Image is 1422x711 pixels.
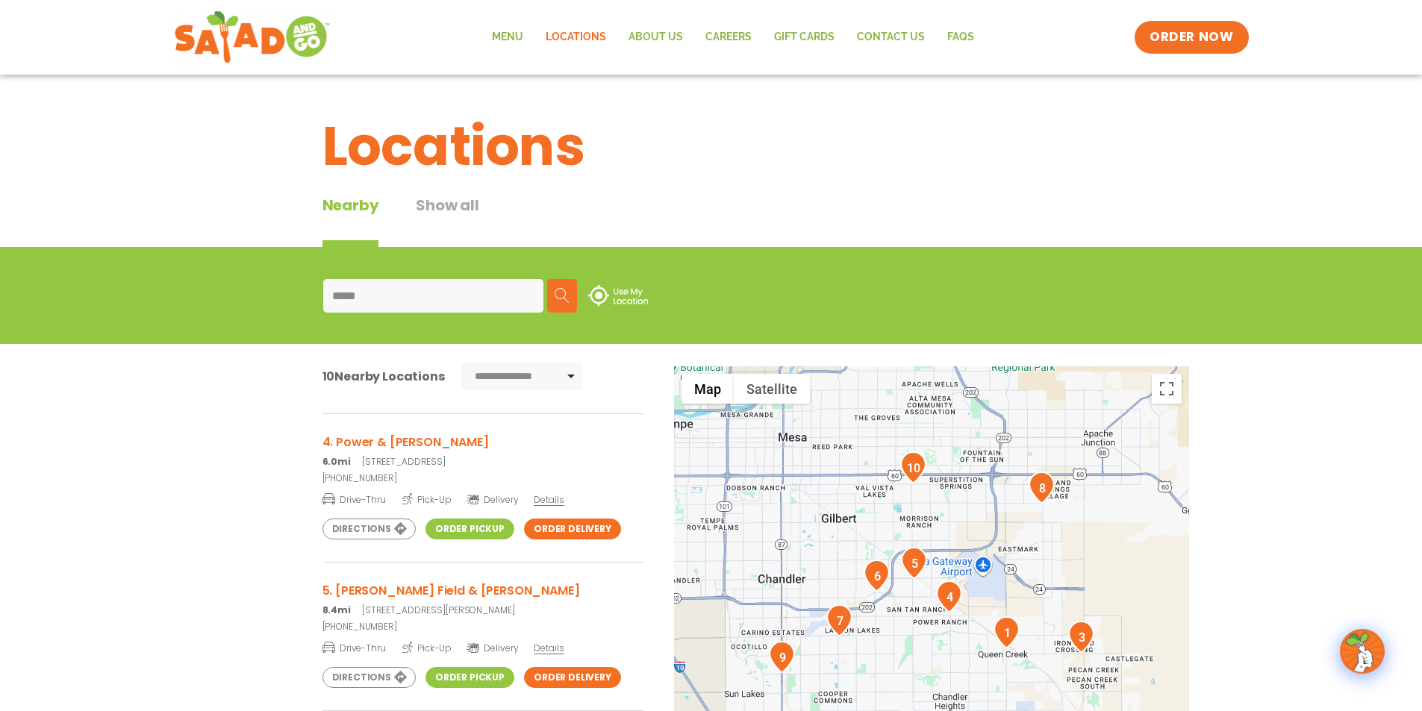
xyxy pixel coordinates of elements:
[1135,21,1248,54] a: ORDER NOW
[617,20,694,54] a: About Us
[322,433,643,469] a: 4. Power & [PERSON_NAME] 6.0mi[STREET_ADDRESS]
[322,194,379,247] div: Nearby
[322,106,1100,187] h1: Locations
[826,604,852,636] div: 7
[534,493,564,506] span: Details
[901,547,927,579] div: 5
[1152,374,1182,404] button: Toggle fullscreen view
[734,374,810,404] button: Show satellite imagery
[174,7,331,67] img: new-SAG-logo-768×292
[322,433,643,451] h3: 4. Power & [PERSON_NAME]
[322,604,351,616] strong: 8.4mi
[1029,472,1055,504] div: 8
[994,616,1020,648] div: 1
[534,642,564,654] span: Details
[322,519,416,539] a: Directions
[322,368,335,385] span: 10
[555,288,570,303] img: search.svg
[322,455,643,469] p: [STREET_ADDRESS]
[524,519,621,539] a: Order Delivery
[425,667,514,688] a: Order Pickup
[524,667,621,688] a: Order Delivery
[322,604,643,617] p: [STREET_ADDRESS][PERSON_NAME]
[322,367,445,386] div: Nearby Locations
[1341,630,1383,672] img: wpChatIcon
[322,581,643,617] a: 5. [PERSON_NAME] Field & [PERSON_NAME] 8.4mi[STREET_ADDRESS][PERSON_NAME]
[769,641,795,673] div: 9
[481,20,534,54] a: Menu
[425,519,514,539] a: Order Pickup
[322,636,643,655] a: Drive-Thru Pick-Up Delivery Details
[1150,28,1233,46] span: ORDER NOW
[936,20,985,54] a: FAQs
[694,20,763,54] a: Careers
[763,20,846,54] a: GIFT CARDS
[588,285,648,306] img: use-location.svg
[402,492,452,507] span: Pick-Up
[322,667,416,688] a: Directions
[936,580,962,613] div: 4
[322,455,351,468] strong: 6.0mi
[467,642,518,655] span: Delivery
[900,451,926,483] div: 10
[322,194,517,247] div: Tabbed content
[534,20,617,54] a: Locations
[864,560,890,592] div: 6
[322,492,386,507] span: Drive-Thru
[1068,621,1094,653] div: 3
[402,640,452,655] span: Pick-Up
[322,620,643,633] a: [PHONE_NUMBER]
[481,20,985,54] nav: Menu
[322,472,643,485] a: [PHONE_NUMBER]
[682,374,734,404] button: Show street map
[322,581,643,600] h3: 5. [PERSON_NAME] Field & [PERSON_NAME]
[467,493,518,507] span: Delivery
[322,488,643,507] a: Drive-Thru Pick-Up Delivery Details
[416,194,478,247] button: Show all
[322,640,386,655] span: Drive-Thru
[846,20,936,54] a: Contact Us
